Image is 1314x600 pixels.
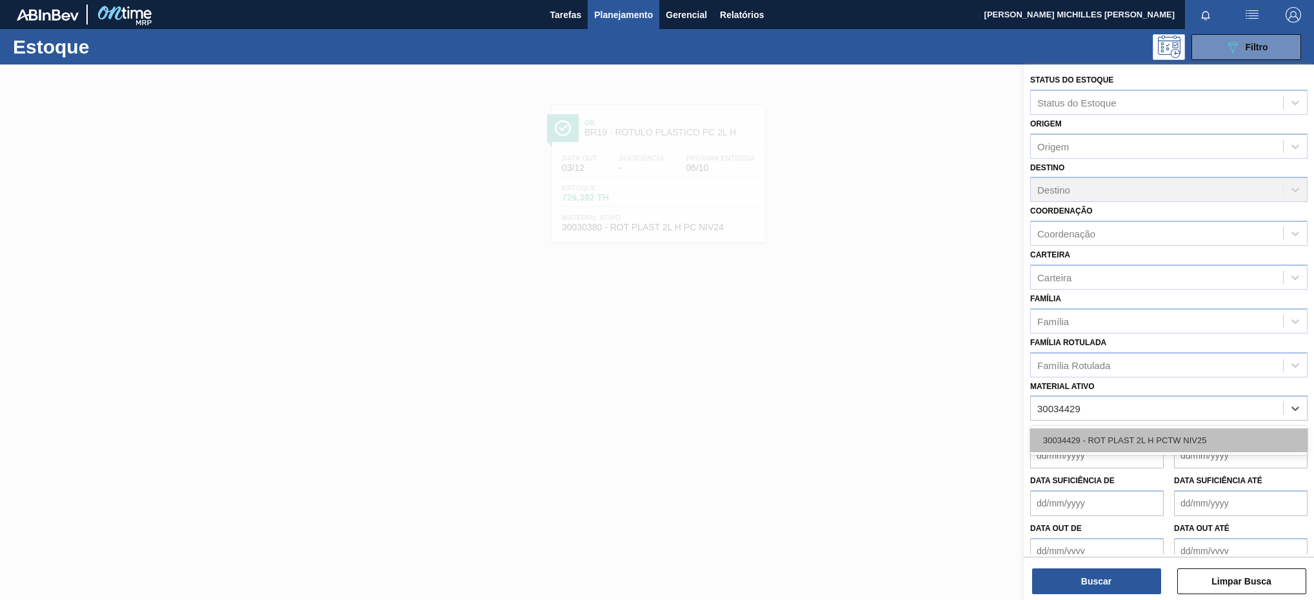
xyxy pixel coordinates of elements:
input: dd/mm/yyyy [1030,538,1164,564]
label: Status do Estoque [1030,75,1113,85]
span: Filtro [1246,42,1268,52]
div: Origem [1037,141,1069,152]
label: Data out até [1174,524,1229,533]
h1: Estoque [13,39,208,54]
div: Status do Estoque [1037,97,1117,108]
label: Coordenação [1030,206,1093,215]
label: Data out de [1030,524,1082,533]
button: Notificações [1185,6,1226,24]
span: Tarefas [550,7,581,23]
button: Filtro [1191,34,1301,60]
div: 30034429 - ROT PLAST 2L H PCTW NIV25 [1030,428,1308,452]
input: dd/mm/yyyy [1030,490,1164,516]
img: Logout [1286,7,1301,23]
img: TNhmsLtSVTkK8tSr43FrP2fwEKptu5GPRR3wAAAABJRU5ErkJggg== [17,9,79,21]
input: dd/mm/yyyy [1030,443,1164,468]
div: Família [1037,315,1069,326]
div: Pogramando: nenhum usuário selecionado [1153,34,1185,60]
div: Família Rotulada [1037,359,1110,370]
img: userActions [1244,7,1260,23]
label: Material ativo [1030,382,1095,391]
div: Carteira [1037,272,1071,283]
label: Data suficiência de [1030,476,1115,485]
span: Relatórios [720,7,764,23]
span: Gerencial [666,7,707,23]
input: dd/mm/yyyy [1174,538,1308,564]
label: Data suficiência até [1174,476,1262,485]
div: Coordenação [1037,228,1095,239]
label: Carteira [1030,250,1070,259]
label: Destino [1030,163,1064,172]
input: dd/mm/yyyy [1174,490,1308,516]
label: Origem [1030,119,1062,128]
label: Família Rotulada [1030,338,1106,347]
span: Planejamento [594,7,653,23]
label: Família [1030,294,1061,303]
input: dd/mm/yyyy [1174,443,1308,468]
